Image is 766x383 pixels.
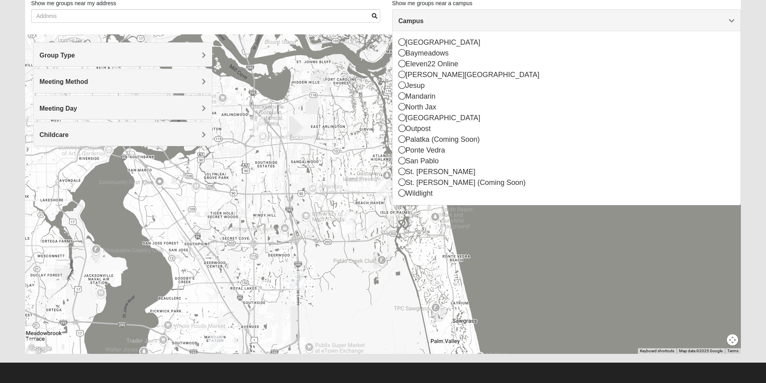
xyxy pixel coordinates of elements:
[399,59,735,69] div: Eleven22 Online
[399,91,735,102] div: Mandarin
[27,343,53,354] img: Google
[39,105,77,112] span: Meeting Day
[727,349,738,353] a: Terms
[393,31,741,205] div: Campus
[399,123,735,134] div: Outpost
[640,348,674,354] button: Keyboard shortcuts
[247,113,267,139] div: Arlington
[206,329,227,355] div: Mandarin
[399,37,735,48] div: [GEOGRAPHIC_DATA]
[39,52,75,59] span: Group Type
[399,188,735,199] div: Wildlight
[399,156,735,167] div: San Pablo
[287,268,308,294] div: Baymeadows
[34,96,212,119] div: Meeting Day
[19,335,39,361] div: Orange Park
[31,9,380,23] input: Address
[34,122,212,146] div: Childcare
[34,43,212,66] div: Group Type
[373,176,389,196] div: On Campus Mixed Smith 32250
[39,131,69,138] span: Childcare
[393,10,741,31] div: Campus
[399,48,735,59] div: Baymeadows
[399,18,424,24] span: Campus
[34,69,212,93] div: Meeting Method
[399,134,735,145] div: Palatka (Coming Soon)
[399,145,735,156] div: Ponte Vedra
[679,349,723,353] span: Map data ©2025 Google
[399,177,735,188] div: St. [PERSON_NAME] (Coming Soon)
[373,177,394,202] div: San Pablo
[399,69,735,80] div: [PERSON_NAME][GEOGRAPHIC_DATA]
[341,208,357,228] div: Mixed Slack 32224
[399,102,735,113] div: North Jax
[399,113,735,123] div: [GEOGRAPHIC_DATA]
[399,167,735,177] div: St. [PERSON_NAME]
[27,343,53,354] a: Open this area in Google Maps (opens a new window)
[727,334,738,345] button: Map camera controls
[39,78,88,85] span: Meeting Method
[399,80,735,91] div: Jesup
